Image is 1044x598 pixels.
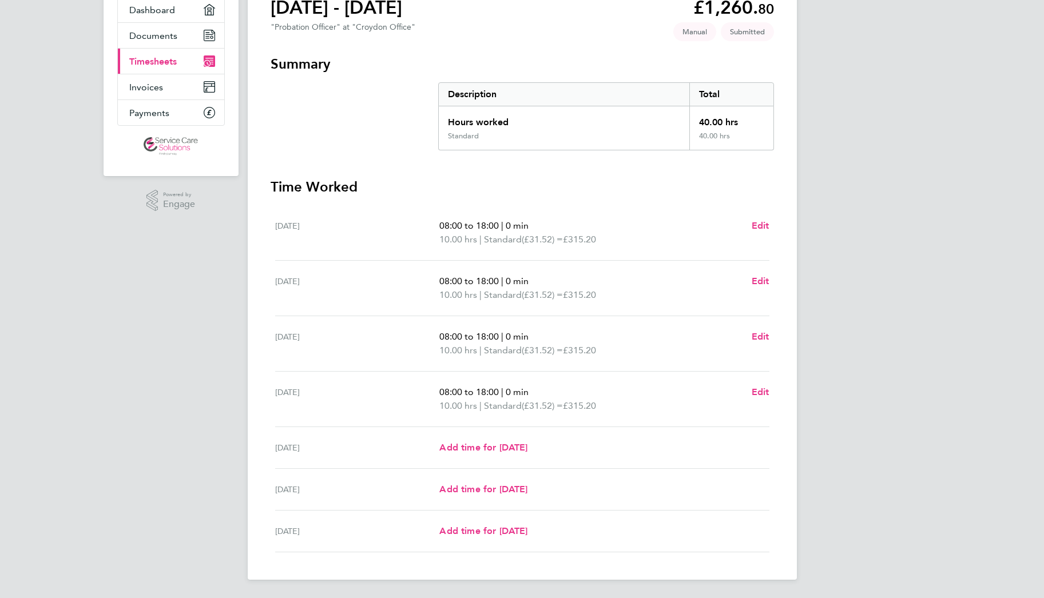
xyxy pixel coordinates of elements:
[506,220,529,231] span: 0 min
[752,385,769,399] a: Edit
[275,274,440,302] div: [DATE]
[118,100,224,125] a: Payments
[439,345,477,356] span: 10.00 hrs
[689,106,773,131] div: 40.00 hrs
[479,345,482,356] span: |
[752,386,769,397] span: Edit
[439,525,527,536] span: Add time for [DATE]
[758,1,774,17] span: 80
[479,234,482,245] span: |
[563,289,596,300] span: £315.20
[563,400,596,411] span: £315.20
[271,178,774,196] h3: Time Worked
[275,330,440,357] div: [DATE]
[522,289,563,300] span: (£31.52) =
[144,137,197,156] img: servicecare-logo-retina.png
[163,190,195,200] span: Powered by
[752,276,769,286] span: Edit
[439,441,527,455] a: Add time for [DATE]
[439,83,690,106] div: Description
[117,137,225,156] a: Go to home page
[439,276,499,286] span: 08:00 to 18:00
[439,442,527,453] span: Add time for [DATE]
[163,200,195,209] span: Engage
[129,5,175,15] span: Dashboard
[501,276,503,286] span: |
[439,524,527,538] a: Add time for [DATE]
[129,30,177,41] span: Documents
[506,331,529,342] span: 0 min
[439,234,477,245] span: 10.00 hrs
[438,82,774,150] div: Summary
[439,220,499,231] span: 08:00 to 18:00
[673,22,716,41] span: This timesheet was manually created.
[689,131,773,150] div: 40.00 hrs
[275,385,440,413] div: [DATE]
[752,274,769,288] a: Edit
[484,399,522,413] span: Standard
[448,131,479,141] div: Standard
[563,234,596,245] span: £315.20
[118,49,224,74] a: Timesheets
[501,331,503,342] span: |
[439,483,527,496] a: Add time for [DATE]
[484,288,522,302] span: Standard
[501,386,503,397] span: |
[439,400,477,411] span: 10.00 hrs
[506,386,529,397] span: 0 min
[752,331,769,342] span: Edit
[118,23,224,48] a: Documents
[275,483,440,496] div: [DATE]
[146,190,195,212] a: Powered byEngage
[522,345,563,356] span: (£31.52) =
[479,400,482,411] span: |
[129,107,169,118] span: Payments
[752,330,769,344] a: Edit
[752,220,769,231] span: Edit
[563,345,596,356] span: £315.20
[271,22,415,32] div: "Probation Officer" at "Croydon Office"
[484,344,522,357] span: Standard
[271,55,774,73] h3: Summary
[129,56,177,67] span: Timesheets
[275,219,440,246] div: [DATE]
[522,234,563,245] span: (£31.52) =
[275,441,440,455] div: [DATE]
[439,386,499,397] span: 08:00 to 18:00
[752,219,769,233] a: Edit
[484,233,522,246] span: Standard
[439,106,690,131] div: Hours worked
[522,400,563,411] span: (£31.52) =
[129,82,163,93] span: Invoices
[721,22,774,41] span: This timesheet is Submitted.
[118,74,224,99] a: Invoices
[501,220,503,231] span: |
[689,83,773,106] div: Total
[479,289,482,300] span: |
[506,276,529,286] span: 0 min
[439,289,477,300] span: 10.00 hrs
[275,524,440,538] div: [DATE]
[439,331,499,342] span: 08:00 to 18:00
[439,484,527,495] span: Add time for [DATE]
